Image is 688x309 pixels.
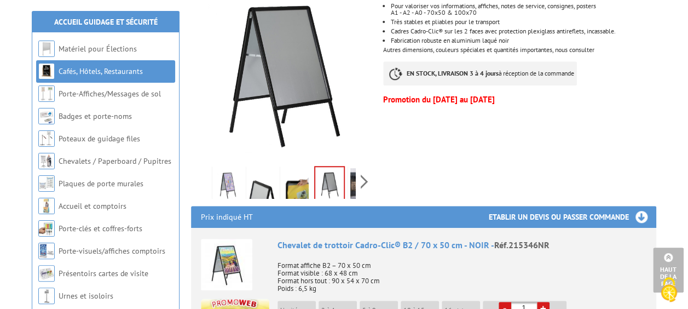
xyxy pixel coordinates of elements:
h3: Etablir un devis ou passer commande [489,206,656,228]
img: Badges et porte-noms [38,108,55,124]
span: Next [359,173,369,191]
button: Cookies (fenêtre modale) [650,272,688,309]
a: Porte-visuels/affiches comptoirs [59,246,165,256]
img: Porte-visuels/affiches comptoirs [38,243,55,259]
img: 215346nr_details.jpg [248,168,275,202]
img: Plaques de porte murales [38,175,55,192]
img: Porte-clés et coffres-forts [38,220,55,237]
img: Porte-Affiches/Messages de sol [38,85,55,102]
img: 215346nr_zoom_produit.jpg [282,168,309,202]
img: chevalet_trottoir_cadroclic_215346nr_2.jpg [350,168,377,202]
a: Plaques de porte murales [59,179,143,188]
a: Haut de la page [653,248,684,293]
a: Accueil et comptoirs [59,201,126,211]
li: Très stables et pliables pour le transport [391,19,656,25]
img: Chevalets / Paperboard / Pupitres [38,153,55,169]
a: Porte-clés et coffres-forts [59,224,142,233]
a: Présentoirs cartes de visite [59,268,148,278]
a: Urnes et isoloirs [59,291,113,301]
span: Réf.215346NR [494,239,550,250]
img: Cookies (fenêtre modale) [655,276,683,304]
strong: EN STOCK, LIVRAISON 3 à 4 jours [407,69,499,77]
a: Accueil Guidage et Sécurité [54,17,158,27]
p: Pour valoriser vos informations, affiches, notes de service, consignes, posters [391,3,656,9]
div: Chevalet de trottoir Cadro-Clic® B2 / 70 x 50 cm - NOIR - [277,239,646,251]
p: à réception de la commande [383,61,577,85]
p: Promotion du [DATE] au [DATE] [383,96,656,103]
img: Urnes et isoloirs [38,288,55,304]
a: Chevalets / Paperboard / Pupitres [59,156,171,166]
a: Cafés, Hôtels, Restaurants [59,66,143,76]
img: Chevalet de trottoir Cadro-Clic® B2 / 70 x 50 cm - NOIR [201,239,252,290]
p: Format affiche B2 – 70 x 50 cm Format visible : 68 x 48 cm Format hors tout : 90 x 54 x 70 cm Poi... [277,254,646,293]
img: Accueil et comptoirs [38,198,55,214]
img: Poteaux de guidage files [38,130,55,147]
li: Fabrication robuste en aluminium laqué noir [391,37,656,44]
p: Cadres Cadro-Clic® sur les 2 faces avec protection plexiglass antireflets, incassable. [391,28,656,35]
a: Poteaux de guidage files [59,134,140,144]
a: Badges et porte-noms [59,111,132,121]
p: Prix indiqué HT [201,206,253,228]
img: chevalet_trottoir_cadroclic_215346nr_1.jpg [315,167,344,201]
img: Matériel pour Élections [38,41,55,57]
p: A1 - A2 - A0 - 70x50 & 100x70 [391,9,656,16]
a: Porte-Affiches/Messages de sol [59,89,161,99]
a: Matériel pour Élections [59,44,137,54]
img: Présentoirs cartes de visite [38,265,55,282]
img: chevalet_trottoir_cadroclic_covid19_215346nr.jpg [215,168,241,202]
img: Cafés, Hôtels, Restaurants [38,63,55,79]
